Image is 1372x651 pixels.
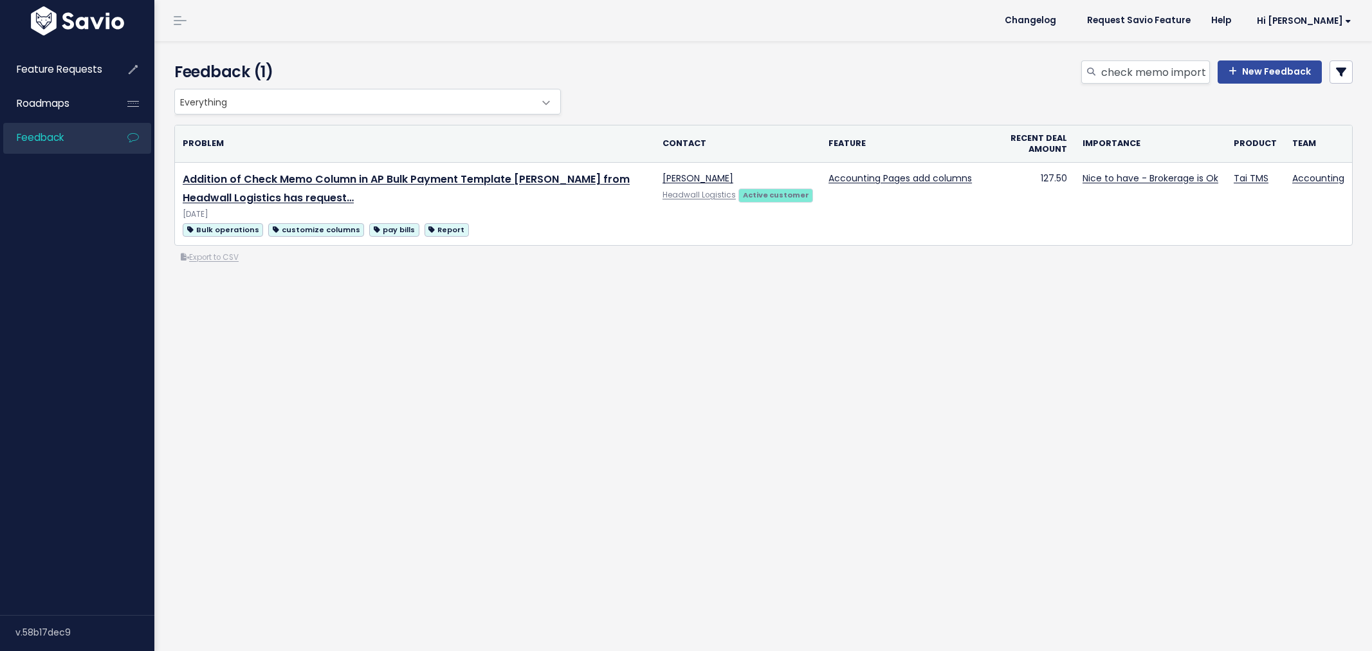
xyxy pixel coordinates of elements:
a: Request Savio Feature [1077,11,1201,30]
th: Problem [175,125,655,163]
a: Headwall Logistics [663,190,736,200]
strong: Active customer [743,190,809,200]
th: Importance [1075,125,1226,163]
a: Nice to have - Brokerage is Ok [1083,172,1218,185]
th: Team [1285,125,1352,163]
span: Changelog [1005,16,1056,25]
span: customize columns [268,223,364,237]
th: Feature [821,125,980,163]
a: Roadmaps [3,89,107,118]
span: Report [425,223,469,237]
a: Accounting [1292,172,1344,185]
a: Report [425,221,469,237]
a: Tai TMS [1234,172,1268,185]
span: Feature Requests [17,62,102,76]
a: Feature Requests [3,55,107,84]
span: Bulk operations [183,223,263,237]
a: pay bills [369,221,419,237]
a: Addition of Check Memo Column in AP Bulk Payment Template [PERSON_NAME] from Headwall Logistics h... [183,172,630,205]
a: customize columns [268,221,364,237]
h4: Feedback (1) [174,60,554,84]
th: Contact [655,125,821,163]
a: Hi [PERSON_NAME] [1241,11,1362,31]
div: v.58b17dec9 [15,616,154,649]
input: Search feedback... [1100,60,1210,84]
th: Recent deal amount [980,125,1075,163]
td: 127.50 [980,163,1075,246]
a: New Feedback [1218,60,1322,84]
span: Everything [174,89,561,115]
span: Roadmaps [17,96,69,110]
a: Help [1201,11,1241,30]
a: Bulk operations [183,221,263,237]
span: Everything [175,89,535,114]
a: Export to CSV [181,252,239,262]
a: Accounting Pages add columns [828,172,972,185]
span: Feedback [17,131,64,144]
span: pay bills [369,223,419,237]
div: [DATE] [183,208,647,221]
a: Feedback [3,123,107,152]
a: Active customer [738,188,813,201]
th: Product [1226,125,1285,163]
img: logo-white.9d6f32f41409.svg [28,6,127,35]
a: [PERSON_NAME] [663,172,733,185]
span: Hi [PERSON_NAME] [1257,16,1351,26]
